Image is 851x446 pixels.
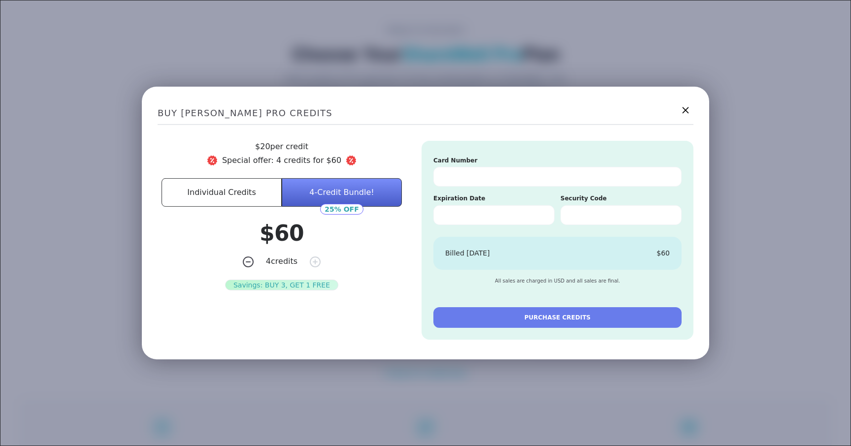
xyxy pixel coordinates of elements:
[158,141,406,153] p: $ 20 per credit
[158,155,406,166] span: Special offer: 4 credits for $ 60
[560,194,682,203] h5: Security Code
[656,249,670,258] div: $ 60
[569,212,673,220] iframe: Secure CVC input frame
[442,173,673,182] iframe: Secure card number input frame
[260,219,304,248] h4: $ 60
[495,278,620,285] span: All sales are charged in USD and all sales are final.
[442,212,546,220] iframe: Secure expiration date input frame
[433,194,555,203] h5: Expiration Date
[445,249,490,258] div: Billed [DATE]
[158,102,693,125] h2: BUY [PERSON_NAME] PRO CREDITS
[433,307,682,328] button: PURCHASE CREDITS
[266,256,297,268] span: 4 credit s
[433,157,682,165] h5: Card Number
[320,204,363,215] div: 25% OFF
[162,178,282,207] button: Individual Credits
[225,280,338,290] div: Savings: BUY 3, GET 1 FREE
[524,313,590,322] span: PURCHASE CREDITS
[282,178,402,207] button: 4-Credit Bundle!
